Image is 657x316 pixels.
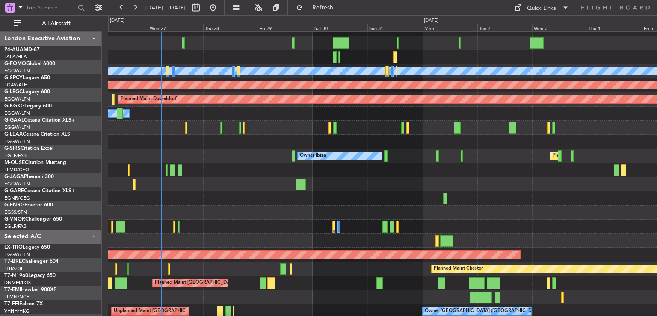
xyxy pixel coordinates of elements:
[4,132,23,137] span: G-LEAX
[4,47,40,52] a: P4-AUAMD-87
[148,24,203,31] div: Wed 27
[4,61,26,66] span: G-FOMO
[477,24,532,31] div: Tue 2
[4,75,23,80] span: G-SPCY
[587,24,642,31] div: Thu 4
[4,245,23,250] span: LX-TRO
[4,82,27,88] a: LGAV/ATH
[4,110,30,116] a: EGGW/LTN
[313,24,367,31] div: Sat 30
[4,124,30,131] a: EGGW/LTN
[4,209,27,215] a: EGSS/STN
[4,287,21,292] span: T7-EMI
[145,4,186,12] span: [DATE] - [DATE]
[4,132,70,137] a: G-LEAXCessna Citation XLS
[4,259,22,264] span: T7-BRE
[527,4,556,13] div: Quick Links
[4,203,24,208] span: G-ENRG
[4,104,24,109] span: G-KGKG
[4,217,62,222] a: G-VNORChallenger 650
[4,273,56,278] a: T7-N1960Legacy 650
[4,273,28,278] span: T7-N1960
[4,223,27,230] a: EGLF/FAB
[4,68,30,74] a: EGGW/LTN
[4,54,27,60] a: FALA/HLA
[4,152,27,159] a: EGLF/FAB
[4,118,24,123] span: G-GAAL
[4,47,24,52] span: P4-AUA
[532,24,587,31] div: Wed 3
[110,17,124,24] div: [DATE]
[510,1,573,15] button: Quick Links
[4,181,30,187] a: EGGW/LTN
[4,287,56,292] a: T7-EMIHawker 900XP
[4,160,25,165] span: M-OUSE
[155,277,298,289] div: Planned Maint [GEOGRAPHIC_DATA] ([GEOGRAPHIC_DATA] Intl)
[4,96,30,102] a: EGGW/LTN
[22,21,90,27] span: All Aircraft
[292,1,343,15] button: Refresh
[4,104,52,109] a: G-KGKGLegacy 600
[4,280,31,286] a: DNMM/LOS
[9,17,93,30] button: All Aircraft
[4,174,54,179] a: G-JAGAPhenom 300
[4,294,30,300] a: LFMN/NCE
[4,301,19,307] span: T7-FFI
[434,262,483,275] div: Planned Maint Chester
[4,146,53,151] a: G-SIRSCitation Excel
[4,265,24,272] a: LTBA/ISL
[121,93,177,106] div: Planned Maint Dusseldorf
[424,17,438,24] div: [DATE]
[4,301,43,307] a: T7-FFIFalcon 7X
[4,167,29,173] a: LFMD/CEQ
[4,75,50,80] a: G-SPCYLegacy 650
[4,160,66,165] a: M-OUSECitation Mustang
[4,188,75,194] a: G-GARECessna Citation XLS+
[4,89,50,95] a: G-LEGCLegacy 600
[367,24,422,31] div: Sun 31
[4,195,30,201] a: EGNR/CEG
[26,1,75,14] input: Trip Number
[4,61,55,66] a: G-FOMOGlobal 6000
[423,24,477,31] div: Mon 1
[4,251,30,258] a: EGGW/LTN
[300,149,326,162] div: Owner Ibiza
[4,308,30,314] a: VHHH/HKG
[4,188,24,194] span: G-GARE
[4,259,59,264] a: T7-BREChallenger 604
[4,245,50,250] a: LX-TROLegacy 650
[4,118,75,123] a: G-GAALCessna Citation XLS+
[203,24,258,31] div: Thu 28
[4,203,53,208] a: G-ENRGPraetor 600
[305,5,341,11] span: Refresh
[4,146,21,151] span: G-SIRS
[258,24,313,31] div: Fri 29
[4,138,30,145] a: EGGW/LTN
[4,217,25,222] span: G-VNOR
[93,24,148,31] div: Tue 26
[4,174,24,179] span: G-JAGA
[4,89,23,95] span: G-LEGC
